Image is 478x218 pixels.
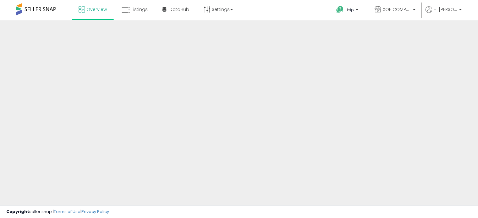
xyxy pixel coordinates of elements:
span: DataHub [169,6,189,13]
span: Overview [86,6,107,13]
span: XOE COMPANY [383,6,411,13]
span: Hi [PERSON_NAME] [434,6,457,13]
a: Help [331,1,365,20]
strong: Copyright [6,209,29,215]
div: seller snap | | [6,209,109,215]
span: Listings [131,6,148,13]
a: Terms of Use [54,209,80,215]
a: Hi [PERSON_NAME] [426,6,462,20]
span: Help [345,7,354,13]
i: Get Help [336,6,344,13]
a: Privacy Policy [81,209,109,215]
